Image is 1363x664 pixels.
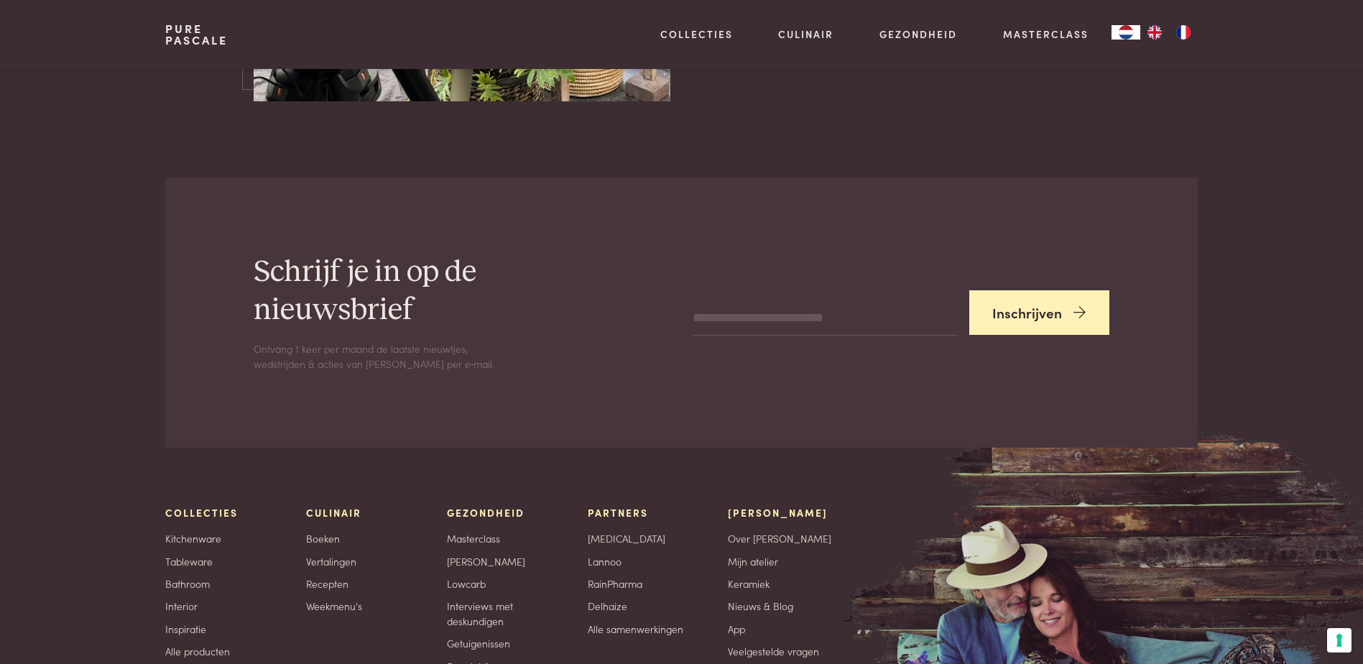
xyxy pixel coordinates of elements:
[165,23,228,46] a: PurePascale
[447,636,510,651] a: Getuigenissen
[728,576,770,591] a: Keramiek
[1140,25,1198,40] ul: Language list
[306,554,356,569] a: Vertalingen
[728,531,831,546] a: Over [PERSON_NAME]
[588,531,665,546] a: [MEDICAL_DATA]
[1140,25,1169,40] a: EN
[165,576,210,591] a: Bathroom
[447,576,486,591] a: Lowcarb
[778,27,833,42] a: Culinair
[447,554,525,569] a: [PERSON_NAME]
[165,599,198,614] a: Interior
[447,505,525,520] span: Gezondheid
[588,554,622,569] a: Lannoo
[165,505,238,520] span: Collecties
[306,505,361,520] span: Culinair
[728,622,745,637] a: App
[165,554,213,569] a: Tableware
[660,27,733,42] a: Collecties
[306,531,340,546] a: Boeken
[165,531,221,546] a: Kitchenware
[1112,25,1140,40] a: NL
[306,599,362,614] a: Weekmenu's
[728,554,778,569] a: Mijn atelier
[588,622,683,637] a: Alle samenwerkingen
[1169,25,1198,40] a: FR
[254,254,583,330] h2: Schrijf je in op de nieuwsbrief
[165,622,206,637] a: Inspiratie
[447,599,565,628] a: Interviews met deskundigen
[306,576,348,591] a: Recepten
[969,290,1110,336] button: Inschrijven
[728,505,828,520] span: [PERSON_NAME]
[1112,25,1140,40] div: Language
[728,599,793,614] a: Nieuws & Blog
[447,531,500,546] a: Masterclass
[588,576,642,591] a: RainPharma
[728,644,819,659] a: Veelgestelde vragen
[1112,25,1198,40] aside: Language selected: Nederlands
[588,505,648,520] span: Partners
[254,341,498,371] p: Ontvang 1 keer per maand de laatste nieuwtjes, wedstrijden & acties van [PERSON_NAME] per e‑mail.
[1327,628,1352,653] button: Uw voorkeuren voor toestemming voor trackingtechnologieën
[165,644,230,659] a: Alle producten
[588,599,627,614] a: Delhaize
[1003,27,1089,42] a: Masterclass
[879,27,957,42] a: Gezondheid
